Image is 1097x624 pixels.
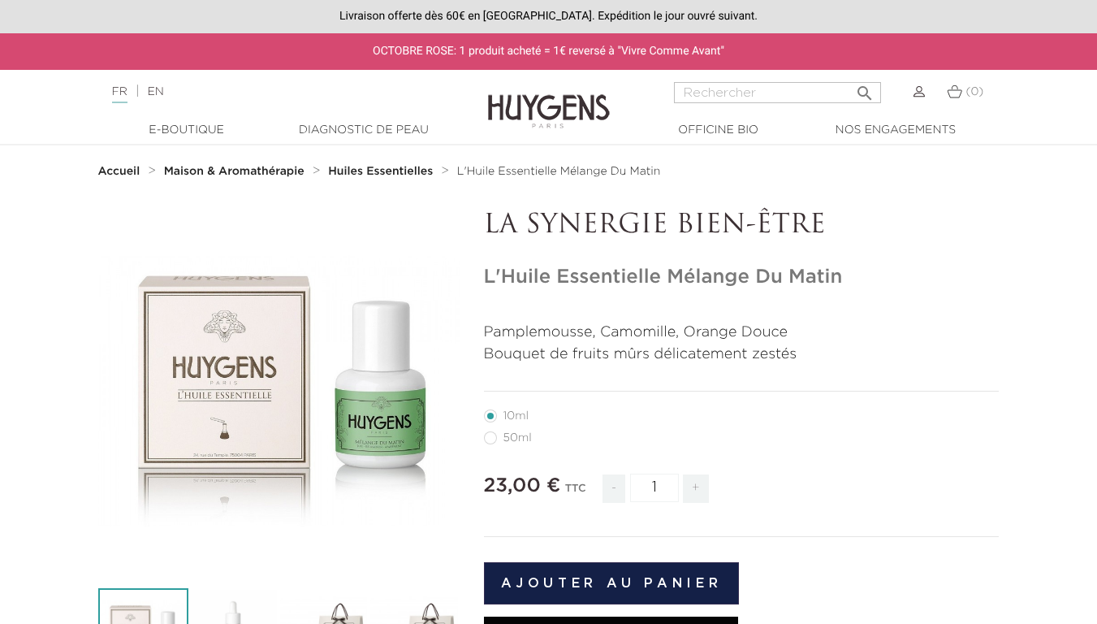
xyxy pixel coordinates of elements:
[565,471,586,515] div: TTC
[637,122,800,139] a: Officine Bio
[106,122,268,139] a: E-Boutique
[484,344,1000,366] p: Bouquet de fruits mûrs délicatement zestés
[484,476,561,496] span: 23,00 €
[98,166,140,177] strong: Accueil
[328,165,437,178] a: Huiles Essentielles
[328,166,433,177] strong: Huiles Essentielles
[484,409,548,422] label: 10ml
[630,474,679,502] input: Quantité
[484,210,1000,241] p: LA SYNERGIE BIEN-ÊTRE
[602,474,625,503] span: -
[814,122,977,139] a: Nos engagements
[484,266,1000,289] h1: L'Huile Essentielle Mélange Du Matin
[147,86,163,97] a: EN
[965,86,983,97] span: (0)
[484,322,1000,344] p: Pamplemousse, Camomille, Orange Douce
[98,165,144,178] a: Accueil
[457,165,661,178] a: L'Huile Essentielle Mélange Du Matin
[104,82,445,102] div: |
[488,68,610,131] img: Huygens
[283,122,445,139] a: Diagnostic de peau
[674,82,881,103] input: Rechercher
[855,79,875,98] i: 
[164,165,309,178] a: Maison & Aromathérapie
[484,431,551,444] label: 50ml
[112,86,127,103] a: FR
[850,77,879,99] button: 
[164,166,304,177] strong: Maison & Aromathérapie
[457,166,661,177] span: L'Huile Essentielle Mélange Du Matin
[683,474,709,503] span: +
[484,562,740,604] button: Ajouter au panier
